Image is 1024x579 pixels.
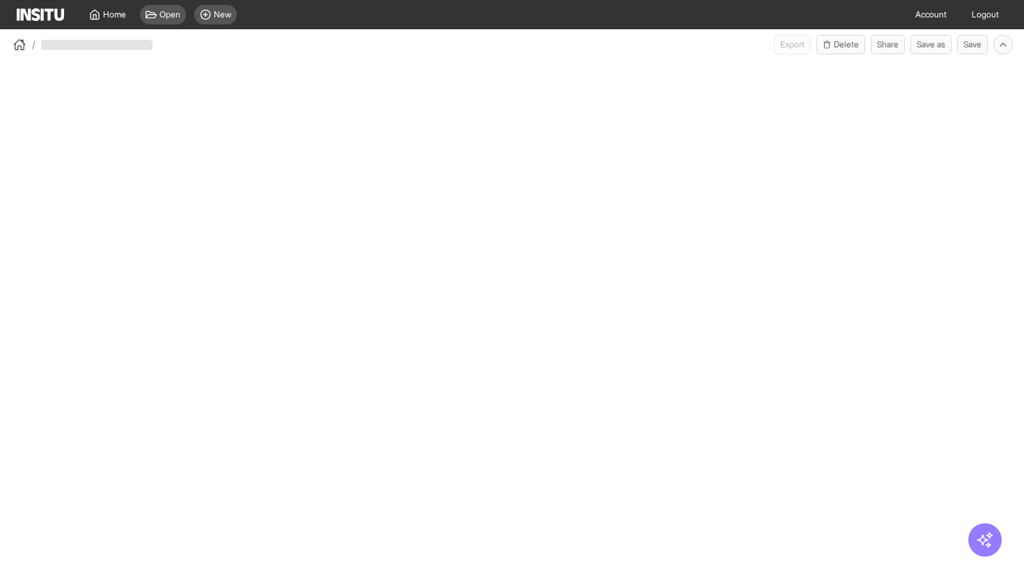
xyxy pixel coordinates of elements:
[774,35,811,54] span: Can currently only export from Insights reports.
[214,9,231,20] span: New
[17,8,64,21] img: Logo
[11,36,36,53] button: /
[32,38,36,52] span: /
[910,35,952,54] button: Save as
[160,9,180,20] span: Open
[816,35,865,54] button: Delete
[774,35,811,54] button: Export
[871,35,905,54] button: Share
[957,35,988,54] button: Save
[103,9,126,20] span: Home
